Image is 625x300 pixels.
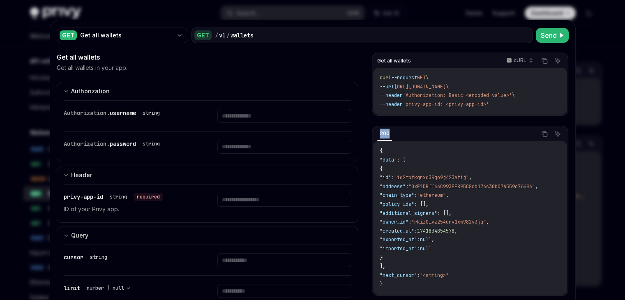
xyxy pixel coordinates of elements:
div: 200 [377,129,392,138]
div: cursor [64,253,111,261]
span: : [417,236,420,243]
span: [URL][DOMAIN_NAME] [394,83,446,90]
span: : [], [437,210,452,217]
div: GET [60,30,77,40]
span: "<string>" [420,272,449,279]
p: cURL [514,57,526,64]
div: GET [194,30,212,40]
span: privy-app-id [64,193,103,201]
span: \ [512,92,515,99]
span: username [110,109,136,117]
div: Header [71,170,92,180]
span: : [391,174,394,181]
p: Get all wallets in your app. [57,64,127,72]
span: 1741834854578 [417,228,454,234]
span: : [414,192,417,198]
span: GET [417,74,426,81]
span: "policy_ids" [380,201,414,208]
span: , [535,183,538,190]
button: Copy the contents from the code block [539,55,550,66]
button: cURL [502,54,537,68]
span: "ethereum" [417,192,446,198]
span: { [380,166,383,172]
span: 'privy-app-id: <privy-app-id>' [403,101,489,108]
div: / [226,31,230,39]
span: "next_cursor" [380,272,417,279]
span: : [ [397,157,406,163]
div: privy-app-id [64,193,163,201]
span: : [406,183,408,190]
span: "0xF1DBff66C993EE895C8cb176c30b07A559d76496" [408,183,535,190]
div: Authorization [71,86,110,96]
span: curl [380,74,391,81]
div: limit [64,284,134,292]
div: v1 [219,31,226,39]
span: "address" [380,183,406,190]
div: wallets [231,31,254,39]
span: "rkiz0ivz254drv1xw982v3jq" [411,219,486,225]
span: cursor [64,254,83,261]
span: "id" [380,174,391,181]
span: null [420,245,431,252]
span: { [380,148,383,154]
span: Authorization. [64,140,110,148]
button: GETGet all wallets [57,27,188,44]
button: Copy the contents from the code block [539,129,550,139]
button: expand input section [57,82,359,100]
span: : [417,272,420,279]
span: --header [380,92,403,99]
span: --request [391,74,417,81]
span: , [431,236,434,243]
span: : [417,245,420,252]
span: --url [380,83,394,90]
span: : [], [414,201,429,208]
span: 'Authorization: Basic <encoded-value>' [403,92,512,99]
span: , [446,192,449,198]
span: \ [446,83,449,90]
button: Ask AI [552,55,563,66]
span: Send [541,30,557,40]
div: Get all wallets [80,31,173,39]
p: ID of your Privy app. [64,204,198,214]
div: Query [71,231,88,240]
div: Get all wallets [57,52,359,62]
button: expand input section [57,166,359,184]
span: "created_at" [380,228,414,234]
div: string [143,141,160,147]
span: password [110,140,136,148]
span: "chain_type" [380,192,414,198]
div: string [143,110,160,116]
span: "imported_at" [380,245,417,252]
span: ], [380,263,385,270]
span: \ [426,74,429,81]
span: , [486,219,489,225]
span: : [414,228,417,234]
span: Get all wallets [377,58,411,64]
div: Authorization.password [64,140,163,148]
div: string [110,194,127,200]
span: } [380,254,383,261]
button: Send [536,28,569,43]
span: limit [64,284,80,292]
span: : [408,219,411,225]
div: / [215,31,218,39]
span: "id2tptkqrxd39qo9j423etij" [394,174,469,181]
span: , [469,174,472,181]
span: null [420,236,431,243]
div: Authorization.username [64,109,163,117]
button: expand input section [57,226,359,245]
div: required [134,193,163,201]
div: string [90,254,107,261]
span: "additional_signers" [380,210,437,217]
span: "exported_at" [380,236,417,243]
span: , [454,228,457,234]
span: "owner_id" [380,219,408,225]
button: Ask AI [552,129,563,139]
span: --header [380,101,403,108]
span: Authorization. [64,109,110,117]
span: "data" [380,157,397,163]
span: } [380,281,383,287]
